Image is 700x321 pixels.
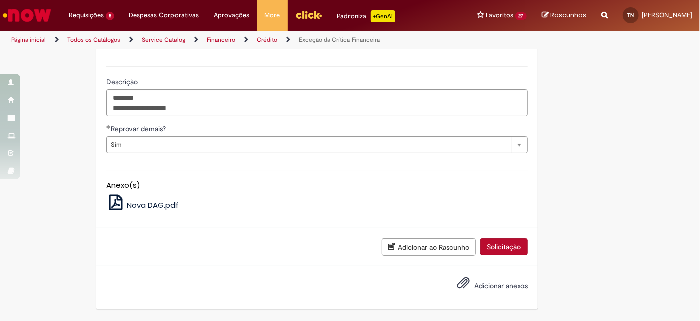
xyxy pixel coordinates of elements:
[106,125,111,129] span: Obrigatório Preenchido
[127,200,179,210] span: Nova DAG.pdf
[337,10,395,22] div: Padroniza
[382,238,476,256] button: Adicionar ao Rascunho
[454,274,472,297] button: Adicionar anexos
[628,12,634,18] span: TN
[295,7,322,22] img: click_logo_yellow_360x200.png
[106,12,114,20] span: 5
[67,36,120,44] a: Todos os Catálogos
[129,10,199,20] span: Despesas Corporativas
[8,31,459,49] ul: Trilhas de página
[542,11,586,20] a: Rascunhos
[106,181,528,190] h5: Anexo(s)
[474,281,528,290] span: Adicionar anexos
[106,77,140,86] span: Descrição
[515,12,527,20] span: 27
[69,10,104,20] span: Requisições
[1,5,53,25] img: ServiceNow
[142,36,185,44] a: Service Catalog
[111,137,507,153] span: Sim
[106,89,528,116] textarea: Descrição
[486,10,513,20] span: Favoritos
[214,10,250,20] span: Aprovações
[299,36,380,44] a: Exceção da Crítica Financeira
[371,10,395,22] p: +GenAi
[265,10,280,20] span: More
[11,36,46,44] a: Página inicial
[207,36,235,44] a: Financeiro
[480,238,528,255] button: Solicitação
[257,36,277,44] a: Crédito
[550,10,586,20] span: Rascunhos
[642,11,692,19] span: [PERSON_NAME]
[106,200,179,210] a: Nova DAG.pdf
[111,124,168,133] span: Reprovar demais?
